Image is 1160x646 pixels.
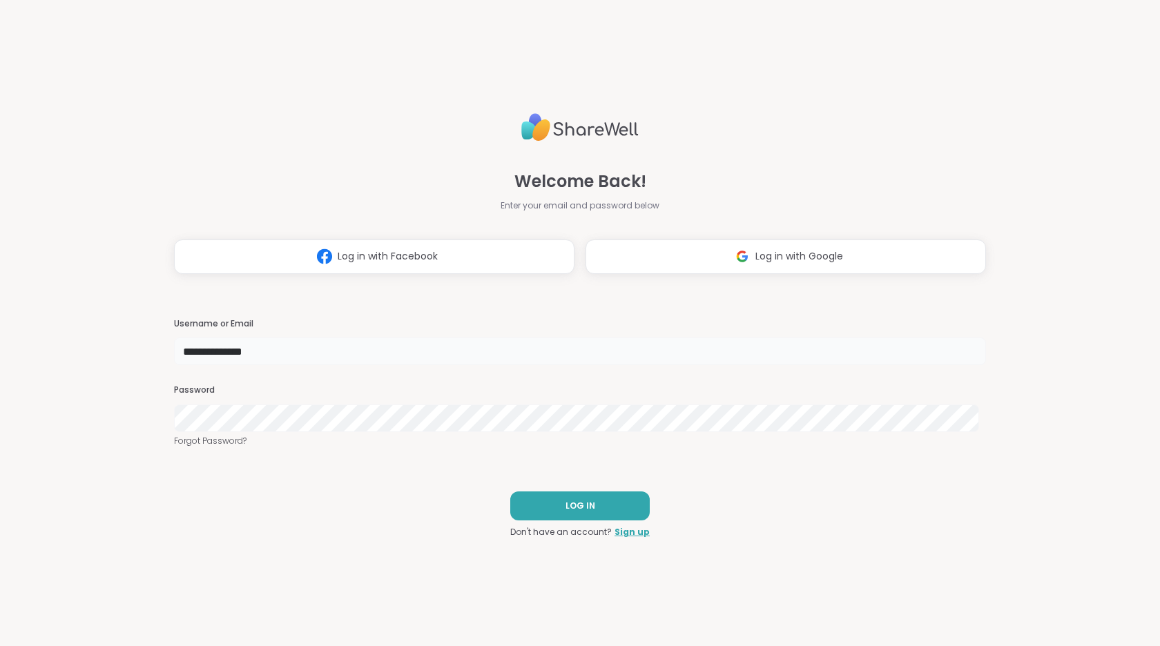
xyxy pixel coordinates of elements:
[510,491,650,520] button: LOG IN
[174,384,986,396] h3: Password
[338,249,438,264] span: Log in with Facebook
[510,526,612,538] span: Don't have an account?
[501,199,659,212] span: Enter your email and password below
[615,526,650,538] a: Sign up
[174,318,986,330] h3: Username or Email
[174,239,574,274] button: Log in with Facebook
[729,244,755,269] img: ShareWell Logomark
[521,108,639,147] img: ShareWell Logo
[311,244,338,269] img: ShareWell Logomark
[565,500,595,512] span: LOG IN
[586,239,986,274] button: Log in with Google
[755,249,843,264] span: Log in with Google
[514,169,646,194] span: Welcome Back!
[174,435,986,447] a: Forgot Password?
